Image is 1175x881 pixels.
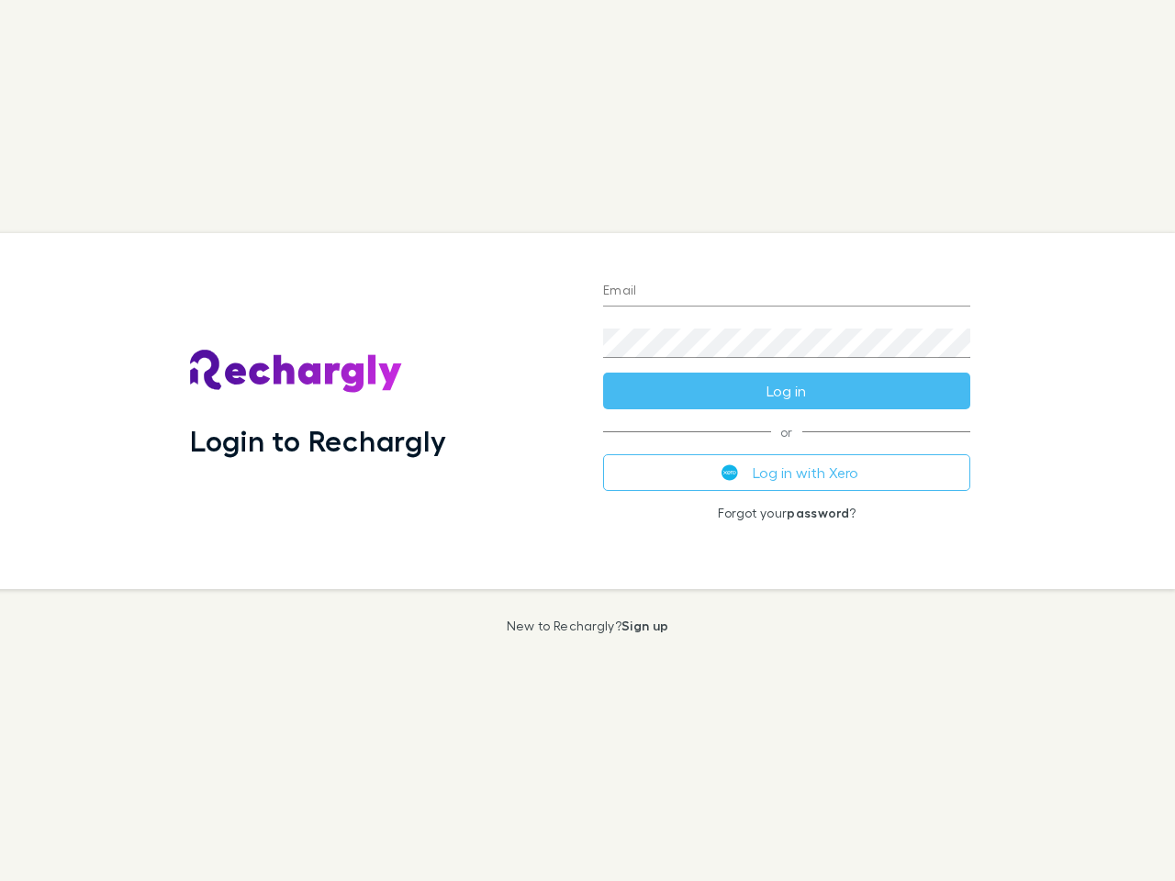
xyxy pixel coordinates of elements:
button: Log in with Xero [603,454,970,491]
p: New to Rechargly? [507,619,669,633]
img: Xero's logo [722,464,738,481]
span: or [603,431,970,432]
h1: Login to Rechargly [190,423,446,458]
a: Sign up [621,618,668,633]
button: Log in [603,373,970,409]
img: Rechargly's Logo [190,350,403,394]
p: Forgot your ? [603,506,970,520]
a: password [787,505,849,520]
